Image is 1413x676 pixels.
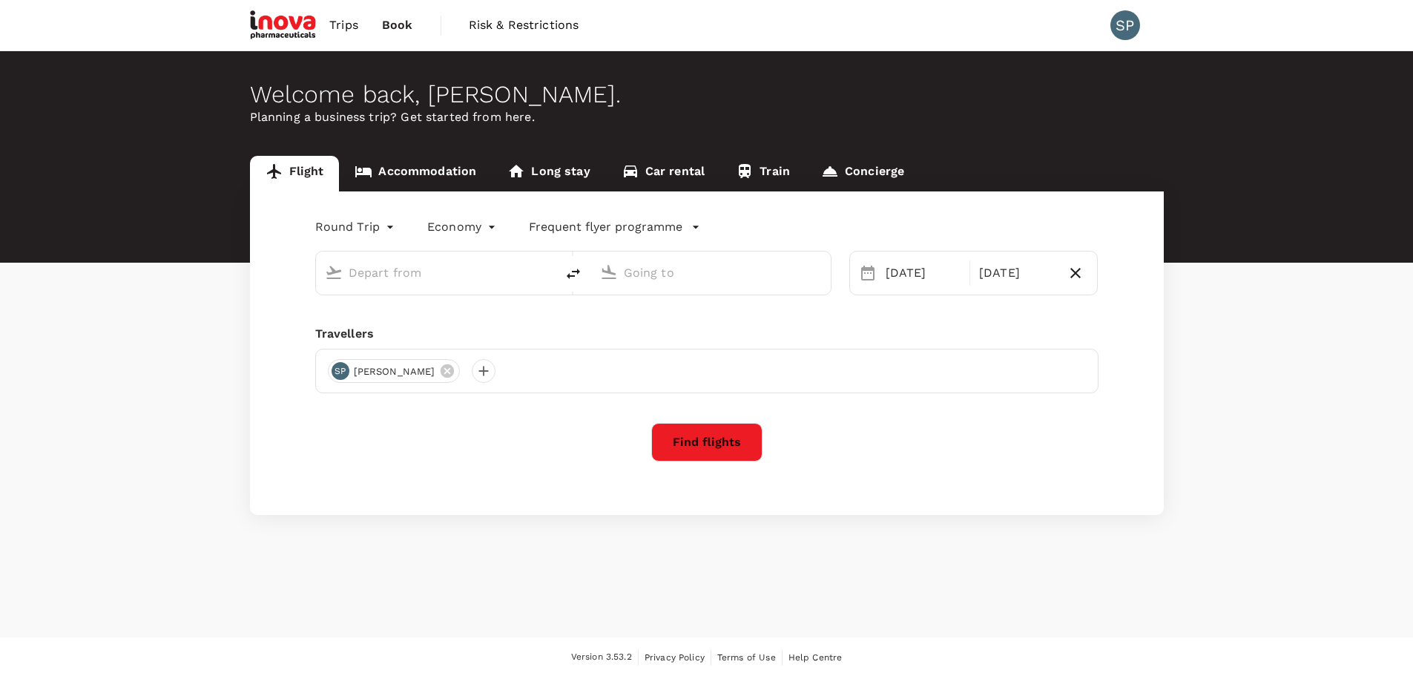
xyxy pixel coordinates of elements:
[717,652,776,663] span: Terms of Use
[345,364,444,379] span: [PERSON_NAME]
[880,258,966,288] div: [DATE]
[717,649,776,666] a: Terms of Use
[315,325,1099,343] div: Travellers
[806,156,920,191] a: Concierge
[651,423,763,462] button: Find flights
[328,359,461,383] div: SP[PERSON_NAME]
[492,156,605,191] a: Long stay
[250,81,1164,108] div: Welcome back , [PERSON_NAME] .
[529,218,682,236] p: Frequent flyer programme
[556,256,591,292] button: delete
[250,9,318,42] img: iNova Pharmaceuticals
[427,215,499,239] div: Economy
[645,652,705,663] span: Privacy Policy
[973,258,1060,288] div: [DATE]
[329,16,358,34] span: Trips
[469,16,579,34] span: Risk & Restrictions
[339,156,492,191] a: Accommodation
[571,650,632,665] span: Version 3.53.2
[315,215,398,239] div: Round Trip
[1110,10,1140,40] div: SP
[250,108,1164,126] p: Planning a business trip? Get started from here.
[529,218,700,236] button: Frequent flyer programme
[820,271,823,274] button: Open
[349,261,524,284] input: Depart from
[788,649,843,666] a: Help Centre
[645,649,705,666] a: Privacy Policy
[332,362,349,380] div: SP
[382,16,413,34] span: Book
[720,156,806,191] a: Train
[250,156,340,191] a: Flight
[624,261,800,284] input: Going to
[545,271,548,274] button: Open
[788,652,843,663] span: Help Centre
[606,156,721,191] a: Car rental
